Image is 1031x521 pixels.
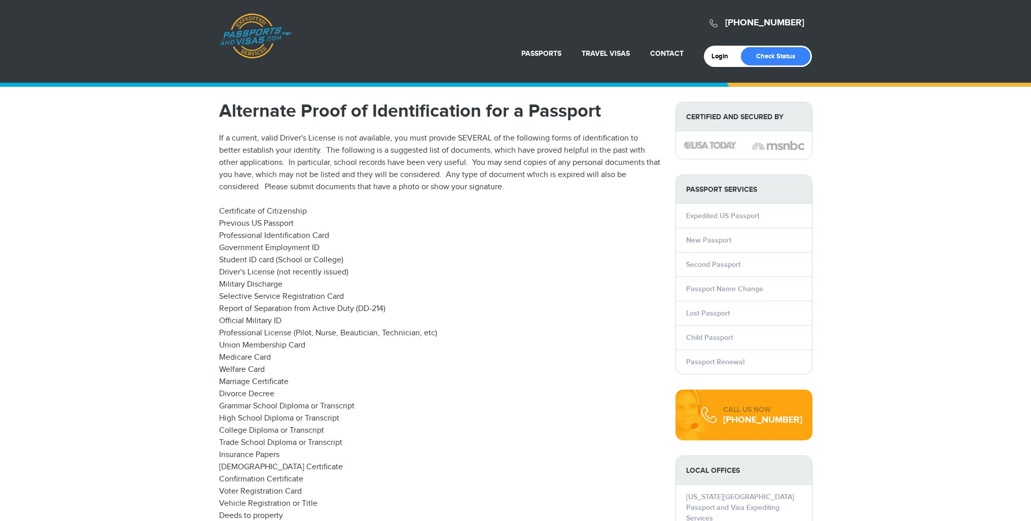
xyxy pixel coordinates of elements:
img: image description [752,140,804,152]
div: CALL US NOW [723,405,802,415]
div: [PHONE_NUMBER] [723,415,802,425]
p: If a current, valid Driver's License is not available, you must provide SEVERAL of the following ... [219,132,660,193]
a: Passport Renewal [686,358,744,366]
a: Login [712,52,735,60]
strong: Certified and Secured by [676,102,812,131]
a: Passports [521,49,561,58]
img: image description [684,142,736,149]
a: Check Status [741,47,810,65]
a: Lost Passport [686,309,730,318]
a: Child Passport [686,333,733,342]
a: Passport Name Change [686,285,763,293]
strong: PASSPORT SERVICES [676,175,812,204]
strong: Alternate Proof of Identification for a Passport [219,100,601,122]
a: [PHONE_NUMBER] [725,17,804,28]
a: Second Passport [686,260,740,269]
a: Expedited US Passport [686,212,759,220]
a: Travel Visas [582,49,630,58]
a: New Passport [686,236,731,245]
a: Contact [650,49,684,58]
strong: LOCAL OFFICES [676,456,812,485]
a: Passports & [DOMAIN_NAME] [220,13,292,59]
